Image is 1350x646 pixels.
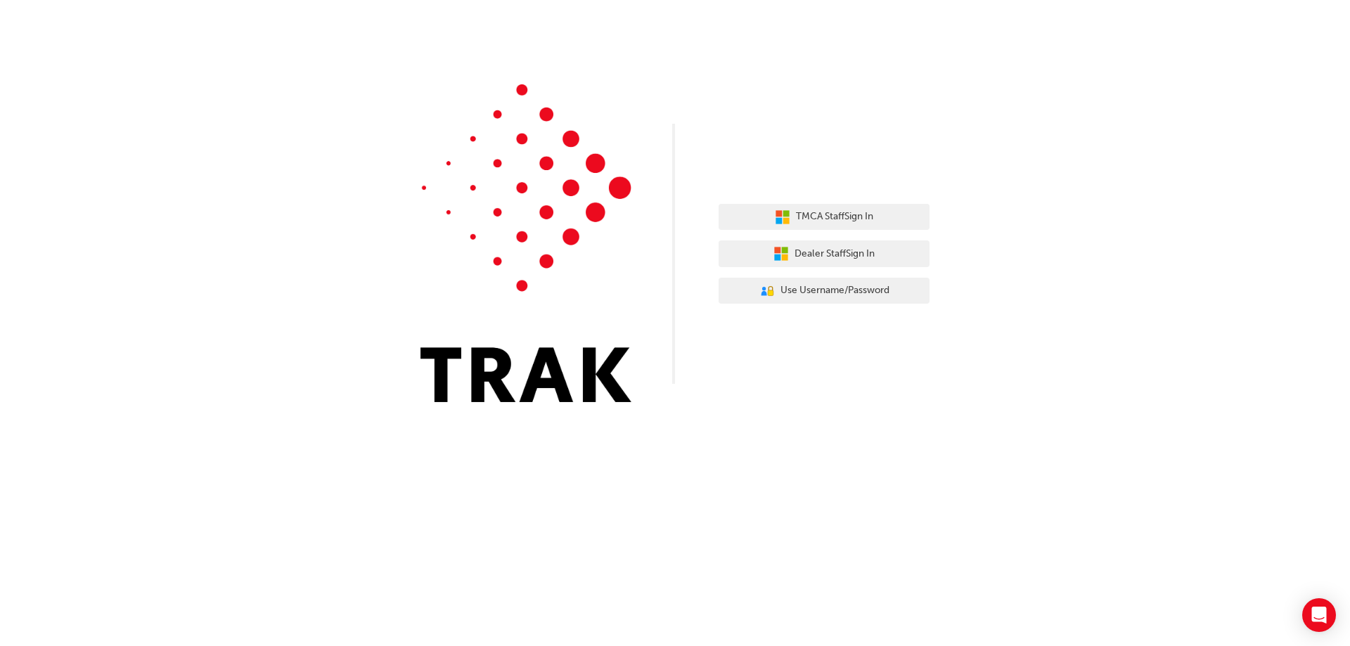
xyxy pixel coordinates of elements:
span: Dealer Staff Sign In [795,246,875,262]
button: TMCA StaffSign In [719,204,930,231]
span: TMCA Staff Sign In [796,209,873,225]
button: Use Username/Password [719,278,930,304]
img: Trak [420,84,631,402]
div: Open Intercom Messenger [1302,598,1336,632]
button: Dealer StaffSign In [719,240,930,267]
span: Use Username/Password [780,283,889,299]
